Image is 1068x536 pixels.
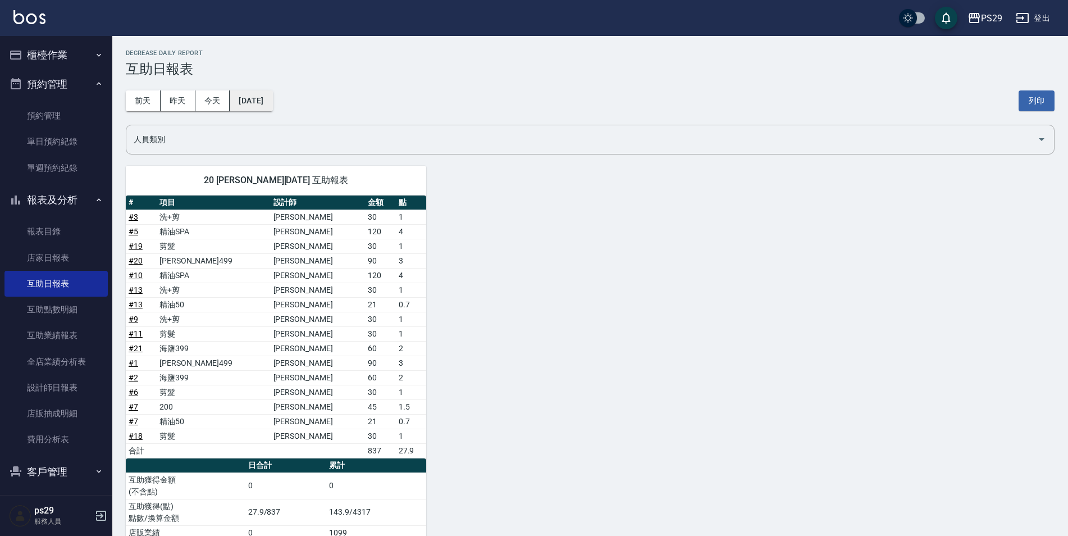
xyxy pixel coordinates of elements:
[365,370,396,385] td: 60
[157,297,271,312] td: 精油50
[126,49,1055,57] h2: Decrease Daily Report
[4,426,108,452] a: 費用分析表
[129,271,143,280] a: #10
[271,196,365,210] th: 設計師
[365,326,396,341] td: 30
[157,224,271,239] td: 精油SPA
[396,443,427,458] td: 27.9
[195,90,230,111] button: 今天
[271,414,365,429] td: [PERSON_NAME]
[157,253,271,268] td: [PERSON_NAME]499
[271,253,365,268] td: [PERSON_NAME]
[4,185,108,215] button: 報表及分析
[157,312,271,326] td: 洗+剪
[126,196,157,210] th: #
[271,429,365,443] td: [PERSON_NAME]
[396,356,427,370] td: 3
[271,224,365,239] td: [PERSON_NAME]
[365,429,396,443] td: 30
[271,283,365,297] td: [PERSON_NAME]
[1011,8,1055,29] button: 登出
[271,239,365,253] td: [PERSON_NAME]
[129,402,138,411] a: #7
[365,196,396,210] th: 金額
[4,40,108,70] button: 櫃檯作業
[245,458,326,473] th: 日合計
[271,210,365,224] td: [PERSON_NAME]
[396,385,427,399] td: 1
[365,443,396,458] td: 837
[396,370,427,385] td: 2
[157,370,271,385] td: 海鹽399
[365,283,396,297] td: 30
[131,130,1033,149] input: 人員名稱
[365,297,396,312] td: 21
[129,212,138,221] a: #3
[126,473,245,499] td: 互助獲得金額 (不含點)
[139,175,413,186] span: 20 [PERSON_NAME][DATE] 互助報表
[396,224,427,239] td: 4
[157,283,271,297] td: 洗+剪
[396,210,427,224] td: 1
[396,429,427,443] td: 1
[365,341,396,356] td: 60
[129,227,138,236] a: #5
[13,10,45,24] img: Logo
[230,90,272,111] button: [DATE]
[4,457,108,487] button: 客戶管理
[326,499,426,525] td: 143.9/4317
[129,300,143,309] a: #13
[245,499,326,525] td: 27.9/837
[34,516,92,526] p: 服務人員
[129,417,138,426] a: #7
[396,196,427,210] th: 點
[396,239,427,253] td: 1
[129,358,138,367] a: #1
[4,245,108,271] a: 店家日報表
[4,322,108,348] a: 互助業績報表
[4,486,108,515] button: 商品管理
[129,344,143,353] a: #21
[126,443,157,458] td: 合計
[129,256,143,265] a: #20
[129,285,143,294] a: #13
[396,268,427,283] td: 4
[271,385,365,399] td: [PERSON_NAME]
[396,253,427,268] td: 3
[129,388,138,397] a: #6
[365,312,396,326] td: 30
[4,70,108,99] button: 預約管理
[271,312,365,326] td: [PERSON_NAME]
[126,90,161,111] button: 前天
[326,458,426,473] th: 累計
[4,155,108,181] a: 單週預約紀錄
[157,326,271,341] td: 剪髮
[396,341,427,356] td: 2
[981,11,1002,25] div: PS29
[365,385,396,399] td: 30
[365,268,396,283] td: 120
[365,399,396,414] td: 45
[9,505,31,527] img: Person
[271,356,365,370] td: [PERSON_NAME]
[4,375,108,401] a: 設計師日報表
[4,401,108,426] a: 店販抽成明細
[271,370,365,385] td: [PERSON_NAME]
[271,268,365,283] td: [PERSON_NAME]
[271,326,365,341] td: [PERSON_NAME]
[157,341,271,356] td: 海鹽399
[157,210,271,224] td: 洗+剪
[157,429,271,443] td: 剪髮
[396,283,427,297] td: 1
[161,90,195,111] button: 昨天
[365,239,396,253] td: 30
[129,242,143,251] a: #19
[129,329,143,338] a: #11
[4,349,108,375] a: 全店業績分析表
[126,61,1055,77] h3: 互助日報表
[365,210,396,224] td: 30
[396,399,427,414] td: 1.5
[271,297,365,312] td: [PERSON_NAME]
[157,196,271,210] th: 項目
[4,129,108,155] a: 單日預約紀錄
